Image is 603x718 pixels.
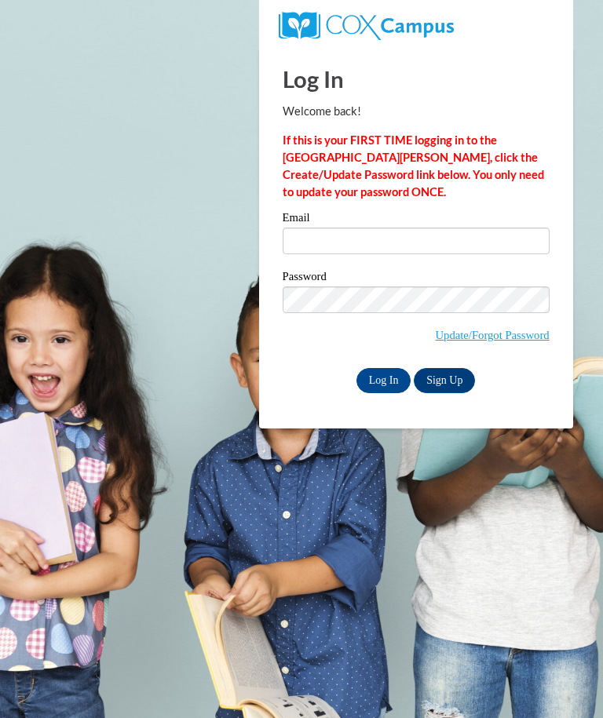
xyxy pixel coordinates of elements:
[414,368,475,393] a: Sign Up
[436,329,550,341] a: Update/Forgot Password
[279,12,454,40] img: COX Campus
[283,133,544,199] strong: If this is your FIRST TIME logging in to the [GEOGRAPHIC_DATA][PERSON_NAME], click the Create/Upd...
[279,18,454,31] a: COX Campus
[283,63,550,95] h1: Log In
[283,103,550,120] p: Welcome back!
[283,271,550,286] label: Password
[356,368,411,393] input: Log In
[283,212,550,228] label: Email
